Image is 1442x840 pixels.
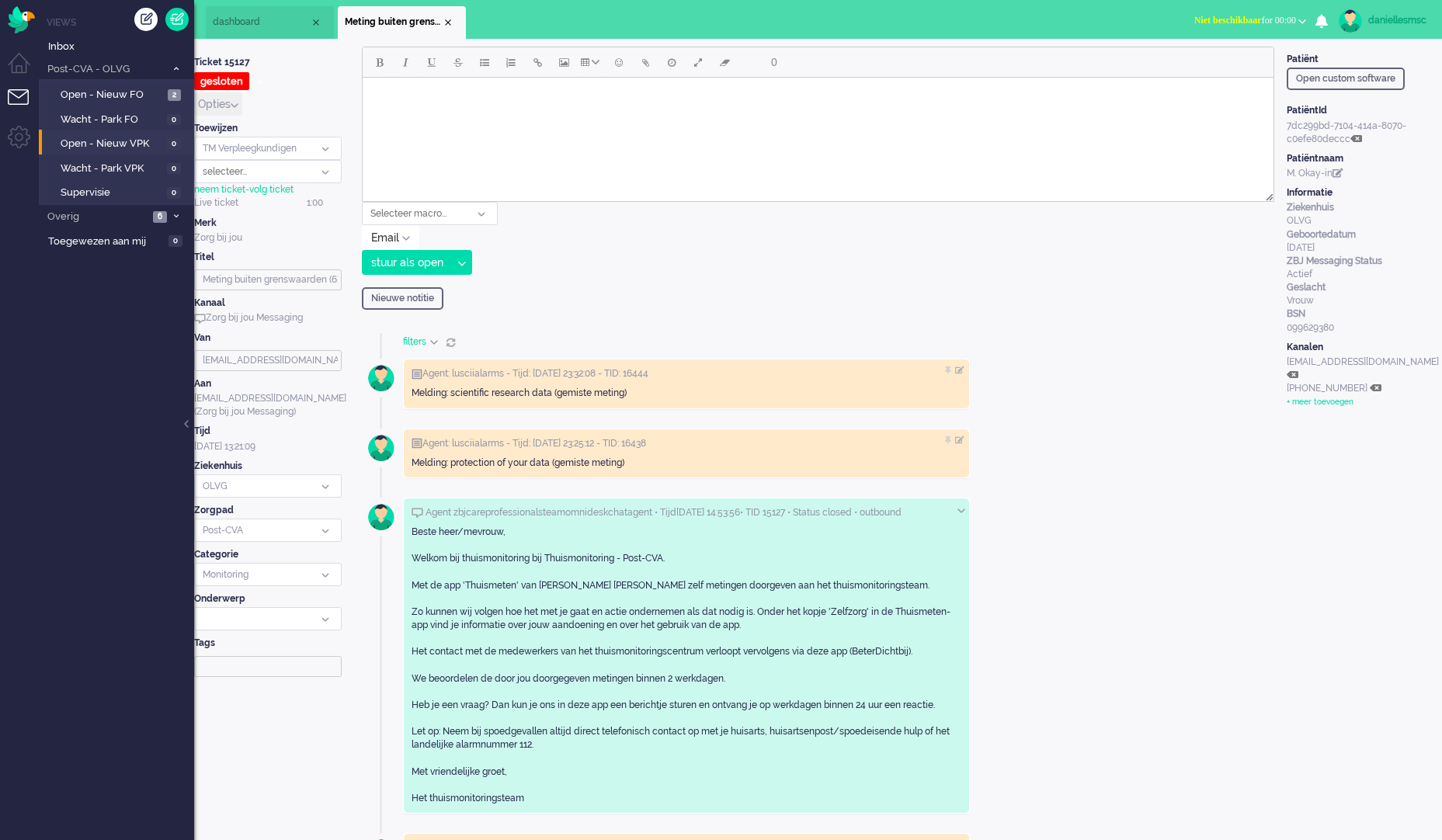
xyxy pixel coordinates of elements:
[61,186,163,200] span: Supervisie
[194,392,349,418] div: [EMAIL_ADDRESS][DOMAIN_NAME] (Zorg bij jou Messaging)
[1287,356,1439,367] span: [EMAIL_ADDRESS][DOMAIN_NAME]
[1287,167,1442,180] div: M. Okay-in
[1287,383,1367,394] span: [PHONE_NUMBER]
[194,196,238,210] p: Live ticket
[8,89,43,124] li: Tickets menu
[419,49,445,75] button: Underline
[8,6,35,33] img: flow_omnibird.svg
[194,426,349,436] h4: Tijd
[194,638,349,648] h4: Tags
[426,507,902,518] span: Agent zbjcareprofessionalsteamomnideskchatagent • Tijd • TID 15127 • Status closed • outbound
[412,438,422,449] img: ic_note_grey.svg
[45,85,193,102] a: Open - Nieuw FO 2
[1287,202,1334,213] b: Ziekenhuis
[1287,154,1442,164] h4: Patiëntnaam
[632,49,658,75] button: Add attachment
[61,113,163,127] span: Wacht - Park FO
[1287,342,1442,352] h4: Kanalen
[471,49,498,75] button: Bullet list
[389,359,971,408] div: Notitie
[1339,9,1362,33] img: avatar
[1287,188,1442,198] h4: Informatie
[61,161,163,176] span: Wacht - Park VPK
[711,49,738,75] button: Clear formatting
[153,211,167,223] span: 6
[524,49,551,75] button: Insert/edit link
[194,314,206,324] img: ic_chat_grey.svg
[8,126,43,161] li: Admin menu
[194,92,242,116] button: Opties
[167,187,181,199] span: 0
[498,49,524,75] button: Numbered list
[310,16,322,29] div: Close tab
[1368,12,1426,28] div: daniellesmsc
[48,40,194,54] span: Inbox
[389,429,971,478] div: Notitie
[8,53,43,88] li: Dashboard menu
[412,508,423,518] img: ic_chat_grey.svg
[48,234,164,249] span: Toegewezen aan mij
[412,456,961,470] div: Melding: protection of your data (gemiste meting)
[194,379,349,389] h4: Aan
[363,78,1273,187] iframe: Rich Text Area
[194,123,349,134] h4: Toewijzen
[362,498,401,536] img: Agent zbjcareprofessionalsteamomnideskchatagent
[194,184,245,195] a: neem ticket
[606,49,632,75] button: Emoticons
[194,333,349,343] h4: Van
[61,88,164,102] span: Open - Nieuw FO
[412,369,422,380] img: ic_note_grey.svg
[45,210,148,224] span: Overig
[168,89,181,101] span: 2
[1287,255,1382,266] b: ZBJ Messaging Status
[1287,54,1442,64] h4: Patiënt
[412,367,961,380] div: Agent: lusciialarms - Tijd: [DATE] 23:32:08 - TID: 16444
[362,250,453,275] button: stuur als open
[194,252,349,262] h4: Titel
[764,49,784,75] button: 0
[167,138,181,150] span: 0
[194,183,349,196] div: -
[1287,308,1305,319] b: BSN
[169,235,182,247] span: 0
[206,6,334,39] li: Dashboard
[338,6,466,39] li: 15127
[442,16,454,29] div: Close tab
[194,550,349,560] h4: Categorie
[47,16,194,29] li: Views
[1287,229,1356,240] b: Geboortedatum
[1287,106,1442,408] div: OLVG [DATE] Actief Vrouw 099629380
[412,387,961,400] div: Melding: scientific research data (gemiste meting)
[203,141,297,156] div: TM Verpleegkundigen
[134,8,158,31] div: Creëer ticket
[577,49,606,75] button: Table
[362,225,419,250] button: Email
[194,218,349,228] h4: Merk
[194,461,349,471] h4: Ziekenhuis
[403,336,426,347] span: filters
[1287,120,1442,146] div: 7dc299bd-7104-414a-8070-c0efe80deccc
[362,287,443,310] input: Nieuwe notitie
[194,594,349,604] h4: Onderwerp
[203,567,248,582] div: Monitoring
[1336,9,1426,33] a: daniellesmsc
[685,49,711,75] button: Fullscreen
[194,54,349,71] h4: Ticket 15127
[249,184,294,195] a: volg ticket
[194,196,349,210] div: 1:00
[45,159,193,176] a: Wacht - Park VPK 0
[1260,187,1273,201] div: Resize
[1287,397,1353,406] a: + meer toevoegen
[167,114,181,126] span: 0
[1194,15,1262,26] span: Niet beschikbaar
[194,505,349,515] h4: Zorgpad
[45,110,193,127] a: Wacht - Park FO 0
[362,359,401,397] img: avatar
[412,526,950,804] span: Beste heer/mevrouw, Welkom bij thuismonitoring bij Thuismonitoring - Post-CVA. Met de app 'Thuism...
[45,134,193,151] a: Open - Nieuw VPK 0
[194,72,249,90] span: gesloten
[371,231,399,244] span: Email
[392,49,419,75] button: Italic
[1185,5,1315,39] li: Niet beschikbaarfor 00:00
